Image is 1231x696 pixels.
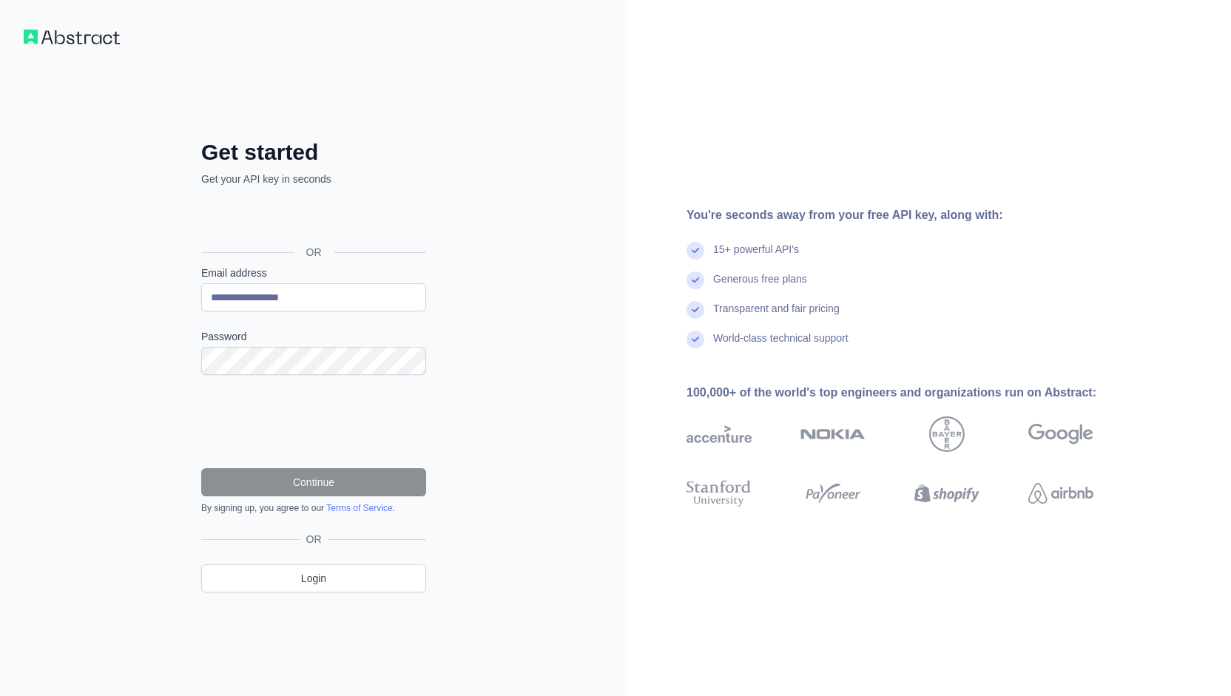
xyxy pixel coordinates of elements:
[201,172,426,186] p: Get your API key in seconds
[800,477,866,510] img: payoneer
[300,532,328,547] span: OR
[687,301,704,319] img: check mark
[1028,416,1093,452] img: google
[201,266,426,280] label: Email address
[326,503,392,513] a: Terms of Service
[713,331,849,360] div: World-class technical support
[201,329,426,344] label: Password
[914,477,979,510] img: shopify
[201,502,426,514] div: By signing up, you agree to our .
[687,242,704,260] img: check mark
[201,393,426,450] iframe: reCAPTCHA
[201,139,426,166] h2: Get started
[1028,477,1093,510] img: airbnb
[294,245,334,260] span: OR
[713,271,807,301] div: Generous free plans
[687,477,752,510] img: stanford university
[929,416,965,452] img: bayer
[687,331,704,348] img: check mark
[201,564,426,592] a: Login
[687,416,752,452] img: accenture
[800,416,866,452] img: nokia
[687,271,704,289] img: check mark
[713,301,840,331] div: Transparent and fair pricing
[194,203,431,235] iframe: Bouton "Se connecter avec Google"
[24,30,120,44] img: Workflow
[713,242,799,271] div: 15+ powerful API's
[687,206,1141,224] div: You're seconds away from your free API key, along with:
[201,468,426,496] button: Continue
[687,384,1141,402] div: 100,000+ of the world's top engineers and organizations run on Abstract:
